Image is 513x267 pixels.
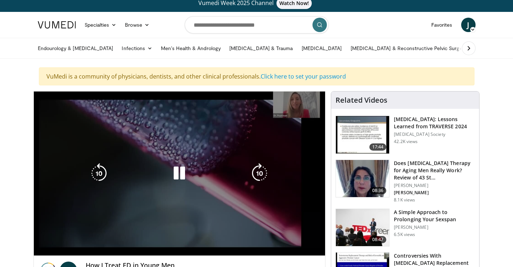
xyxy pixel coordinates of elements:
[394,160,475,181] h3: Does [MEDICAL_DATA] Therapy for Aging Men Really Work? Review of 43 St…
[427,18,457,32] a: Favorites
[121,18,154,32] a: Browse
[394,183,475,188] p: [PERSON_NAME]
[394,232,415,237] p: 6.5K views
[394,224,475,230] p: [PERSON_NAME]
[39,67,474,85] div: VuMedi is a community of physicians, dentists, and other clinical professionals.
[336,209,389,246] img: c4bd4661-e278-4c34-863c-57c104f39734.150x105_q85_crop-smart_upscale.jpg
[34,92,325,256] video-js: Video Player
[117,41,157,55] a: Infections
[38,21,76,28] img: VuMedi Logo
[369,187,387,194] span: 08:36
[185,16,329,34] input: Search topics, interventions
[336,96,387,104] h4: Related Videos
[394,209,475,223] h3: A Simple Approach to Prolonging Your Sexspan
[369,143,387,151] span: 17:44
[33,41,118,55] a: Endourology & [MEDICAL_DATA]
[394,190,475,196] p: [PERSON_NAME]
[394,116,475,130] h3: [MEDICAL_DATA]: Lessons Learned from TRAVERSE 2024
[297,41,346,55] a: [MEDICAL_DATA]
[157,41,225,55] a: Men’s Health & Andrology
[261,72,346,80] a: Click here to set your password
[225,41,297,55] a: [MEDICAL_DATA] & Trauma
[394,132,475,137] p: [MEDICAL_DATA] Society
[394,139,418,144] p: 42.2K views
[369,236,387,243] span: 08:47
[461,18,476,32] a: J
[336,209,475,247] a: 08:47 A Simple Approach to Prolonging Your Sexspan [PERSON_NAME] 6.5K views
[336,160,389,197] img: 4d4bce34-7cbb-4531-8d0c-5308a71d9d6c.150x105_q85_crop-smart_upscale.jpg
[394,197,415,203] p: 8.1K views
[80,18,121,32] a: Specialties
[336,160,475,203] a: 08:36 Does [MEDICAL_DATA] Therapy for Aging Men Really Work? Review of 43 St… [PERSON_NAME] [PERS...
[336,116,389,153] img: 1317c62a-2f0d-4360-bee0-b1bff80fed3c.150x105_q85_crop-smart_upscale.jpg
[336,116,475,154] a: 17:44 [MEDICAL_DATA]: Lessons Learned from TRAVERSE 2024 [MEDICAL_DATA] Society 42.2K views
[346,41,471,55] a: [MEDICAL_DATA] & Reconstructive Pelvic Surgery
